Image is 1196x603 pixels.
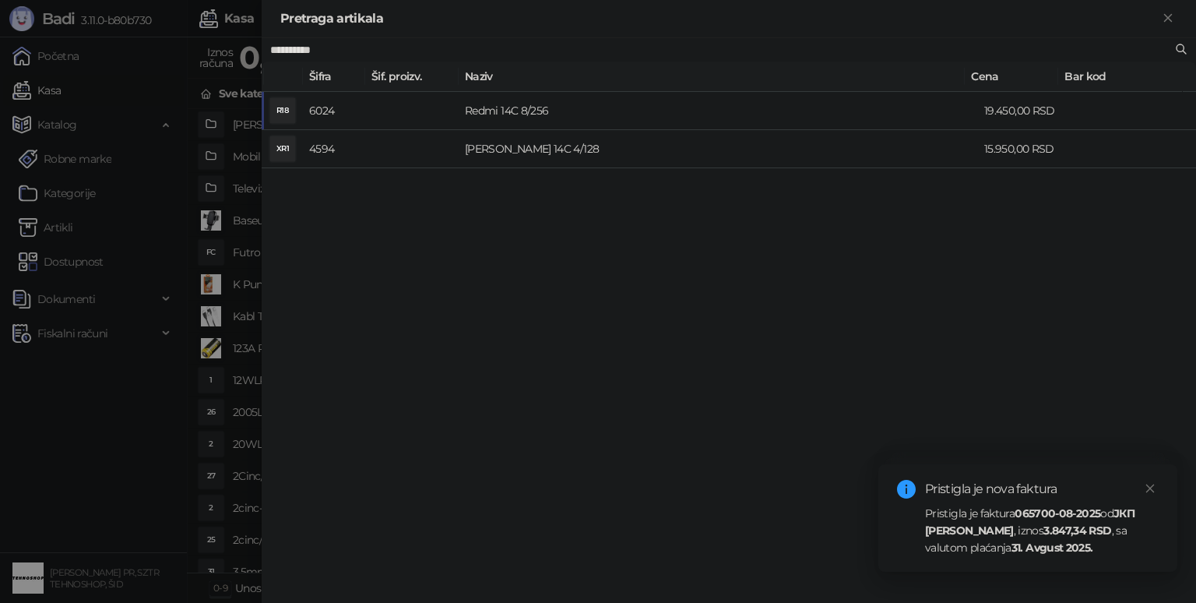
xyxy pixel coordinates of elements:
td: 4594 [303,130,365,168]
th: Šif. proizv. [365,62,459,92]
span: info-circle [897,480,916,499]
button: Zatvori [1159,9,1177,28]
th: Bar kod [1058,62,1183,92]
th: Naziv [459,62,965,92]
th: Šifra [303,62,365,92]
div: XR1 [270,136,295,161]
td: 15.950,00 RSD [978,130,1071,168]
strong: 31. Avgust 2025. [1011,541,1093,555]
strong: 065700-08-2025 [1015,506,1100,520]
td: 19.450,00 RSD [978,92,1071,130]
td: [PERSON_NAME] 14C 4/128 [459,130,978,168]
span: close [1145,483,1156,494]
th: Cena [965,62,1058,92]
div: Pretraga artikala [280,9,1159,28]
div: Pristigla je nova faktura [925,480,1159,499]
div: Pristigla je faktura od , iznos , sa valutom plaćanja [925,505,1159,556]
td: Redmi 14C 8/256 [459,92,978,130]
a: Close [1141,480,1159,497]
td: 6024 [303,92,365,130]
div: R18 [270,98,295,123]
strong: 3.847,34 RSD [1043,524,1111,538]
